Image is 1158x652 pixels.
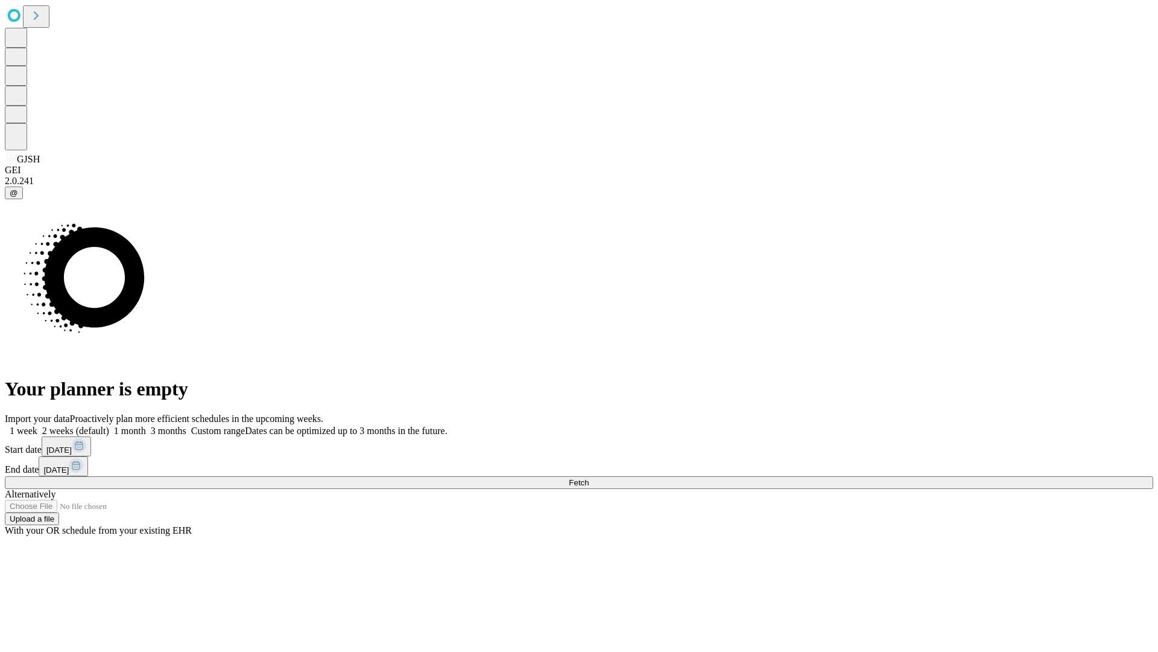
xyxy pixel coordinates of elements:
button: Upload a file [5,513,59,525]
button: [DATE] [42,436,91,456]
button: @ [5,187,23,199]
span: Dates can be optimized up to 3 months in the future. [245,426,447,436]
span: 1 month [114,426,146,436]
span: Import your data [5,414,70,424]
div: Start date [5,436,1153,456]
span: 1 week [10,426,37,436]
button: [DATE] [39,456,88,476]
span: GJSH [17,154,40,164]
span: Alternatively [5,489,55,499]
div: End date [5,456,1153,476]
span: Proactively plan more efficient schedules in the upcoming weeks. [70,414,323,424]
div: 2.0.241 [5,176,1153,187]
span: Fetch [569,478,589,487]
span: 3 months [151,426,186,436]
span: Custom range [191,426,245,436]
span: With your OR schedule from your existing EHR [5,525,192,535]
span: [DATE] [43,465,69,475]
div: GEI [5,165,1153,176]
h1: Your planner is empty [5,378,1153,400]
span: 2 weeks (default) [42,426,109,436]
span: [DATE] [46,446,72,455]
button: Fetch [5,476,1153,489]
span: @ [10,188,18,197]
